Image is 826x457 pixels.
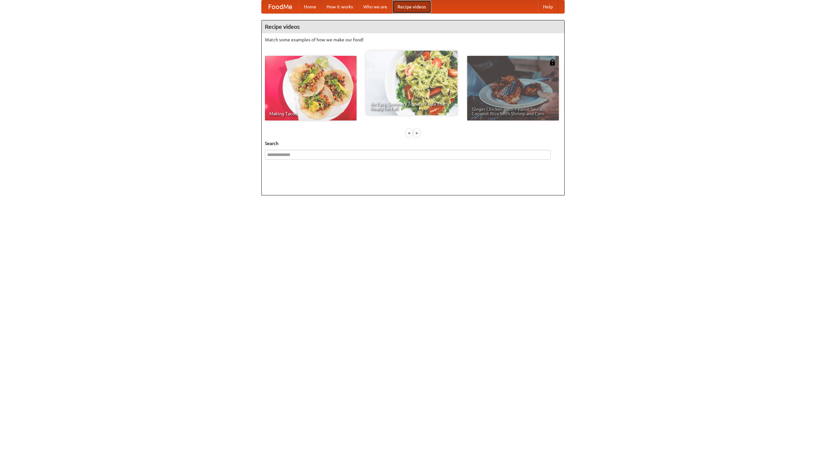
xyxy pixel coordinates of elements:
h4: Recipe videos [262,20,564,33]
a: Recipe videos [392,0,431,13]
img: 483408.png [549,59,556,66]
h5: Search [265,140,561,147]
a: How it works [321,0,358,13]
div: » [414,129,420,137]
a: Home [299,0,321,13]
a: FoodMe [262,0,299,13]
span: Making Tacos [269,111,352,116]
a: Who we are [358,0,392,13]
p: Watch some examples of how we make our food! [265,36,561,43]
div: « [406,129,412,137]
a: Making Tacos [265,56,357,120]
a: An Easy, Summery Tomato Pasta That's Ready for Fall [366,51,458,115]
a: Help [538,0,558,13]
span: An Easy, Summery Tomato Pasta That's Ready for Fall [370,102,453,111]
